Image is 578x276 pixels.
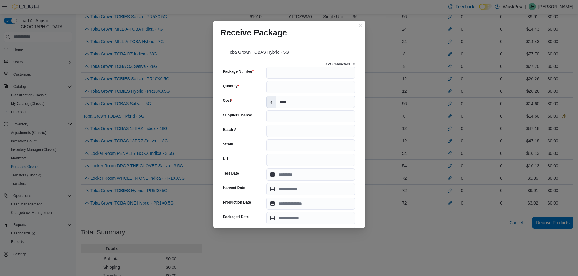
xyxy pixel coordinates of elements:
[223,113,252,118] label: Supplier License
[266,183,355,195] input: Press the down key to open a popover containing a calendar.
[221,42,358,59] div: Toba Grown TOBAS Hybrid - 5G
[223,84,239,88] label: Quantity
[266,212,355,224] input: Press the down key to open a popover containing a calendar.
[357,22,364,29] button: Closes this modal window
[223,214,249,219] label: Packaged Date
[223,127,236,132] label: Batch #
[223,142,233,147] label: Strain
[223,69,254,74] label: Package Number
[325,62,355,67] p: # of Characters = 0
[223,185,245,190] label: Harvest Date
[266,168,355,181] input: Press the down key to open a popover containing a calendar.
[223,98,232,103] label: Cost
[223,200,251,205] label: Production Date
[223,171,239,176] label: Test Date
[266,198,355,210] input: Press the down key to open a popover containing a calendar.
[221,28,287,38] h1: Receive Package
[267,96,276,108] label: $
[223,156,228,161] label: Url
